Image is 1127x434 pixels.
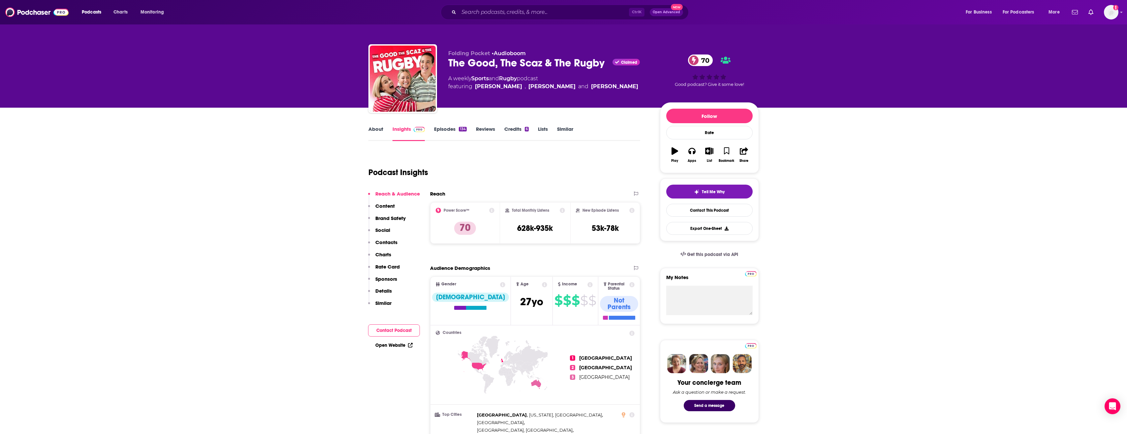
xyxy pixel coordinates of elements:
[1104,5,1118,19] span: Logged in as alisontucker
[572,295,579,306] span: $
[582,208,619,213] h2: New Episode Listens
[687,252,738,257] span: Get this podcast via API
[5,6,69,18] img: Podchaser - Follow, Share and Rate Podcasts
[592,223,619,233] h3: 53k-78k
[375,239,397,245] p: Contacts
[570,355,575,361] span: 1
[570,375,575,380] span: 3
[436,413,474,417] h3: Top Cities
[538,126,548,141] a: Lists
[414,127,425,132] img: Podchaser Pro
[684,400,735,411] button: Send a message
[448,75,638,90] div: A weekly podcast
[512,208,549,213] h2: Total Monthly Listens
[375,276,397,282] p: Sponsors
[653,11,680,14] span: Open Advanced
[1105,398,1120,414] div: Open Intercom Messenger
[375,203,395,209] p: Content
[375,251,391,258] p: Charts
[368,215,406,227] button: Brand Safety
[666,126,753,139] div: Rate
[1003,8,1034,17] span: For Podcasters
[368,227,390,239] button: Social
[588,295,596,306] span: $
[688,159,696,163] div: Apps
[477,419,525,426] span: ,
[557,126,573,141] a: Similar
[368,167,428,177] h1: Podcast Insights
[441,282,456,286] span: Gender
[745,270,757,276] a: Pro website
[1049,8,1060,17] span: More
[529,412,602,417] span: [US_STATE], [GEOGRAPHIC_DATA]
[702,189,725,195] span: Tell Me Why
[591,83,638,90] div: [PERSON_NAME]
[444,208,469,213] h2: Power Score™
[504,126,529,141] a: Credits6
[520,295,543,308] span: 27 yo
[375,300,391,306] p: Similar
[666,222,753,235] button: Export One-Sheet
[454,222,476,235] p: 70
[745,271,757,276] img: Podchaser Pro
[476,126,495,141] a: Reviews
[368,276,397,288] button: Sponsors
[443,331,461,335] span: Countries
[629,8,644,17] span: Ctrl K
[459,127,466,131] div: 134
[136,7,172,18] button: open menu
[375,264,400,270] p: Rate Card
[745,343,757,348] img: Podchaser Pro
[375,343,413,348] a: Open Website
[667,354,686,373] img: Sydney Profile
[1086,7,1096,18] a: Show notifications dropdown
[368,288,392,300] button: Details
[368,264,400,276] button: Rate Card
[673,389,746,395] div: Ask a question or make a request.
[477,412,527,417] span: [GEOGRAPHIC_DATA]
[701,143,718,167] button: List
[368,191,420,203] button: Reach & Audience
[77,7,110,18] button: open menu
[525,127,529,131] div: 6
[471,75,489,82] a: Sports
[733,354,752,373] img: Jon Profile
[1069,7,1080,18] a: Show notifications dropdown
[666,143,683,167] button: Play
[492,50,526,56] span: •
[689,354,708,373] img: Barbara Profile
[600,296,639,312] div: Not Parents
[494,50,526,56] a: Audioboom
[368,126,383,141] a: About
[141,8,164,17] span: Monitoring
[739,159,748,163] div: Share
[671,4,683,10] span: New
[447,5,695,20] div: Search podcasts, credits, & more...
[430,191,445,197] h2: Reach
[1113,5,1118,10] svg: Add a profile image
[570,365,575,370] span: 2
[448,83,638,90] span: featuring
[477,427,573,433] span: [GEOGRAPHIC_DATA], [GEOGRAPHIC_DATA]
[375,191,420,197] p: Reach & Audience
[375,215,406,221] p: Brand Safety
[683,143,701,167] button: Apps
[579,374,630,380] span: [GEOGRAPHIC_DATA]
[517,223,553,233] h3: 628k-935k
[608,282,628,291] span: Parental Status
[719,159,734,163] div: Bookmark
[675,246,744,263] a: Get this podcast via API
[370,46,436,112] img: The Good, The Scaz & The Rugby
[109,7,132,18] a: Charts
[671,159,678,163] div: Play
[368,239,397,251] button: Contacts
[688,54,713,66] a: 70
[477,411,528,419] span: ,
[707,159,712,163] div: List
[677,379,741,387] div: Your concierge team
[1104,5,1118,19] img: User Profile
[368,203,395,215] button: Content
[666,109,753,123] button: Follow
